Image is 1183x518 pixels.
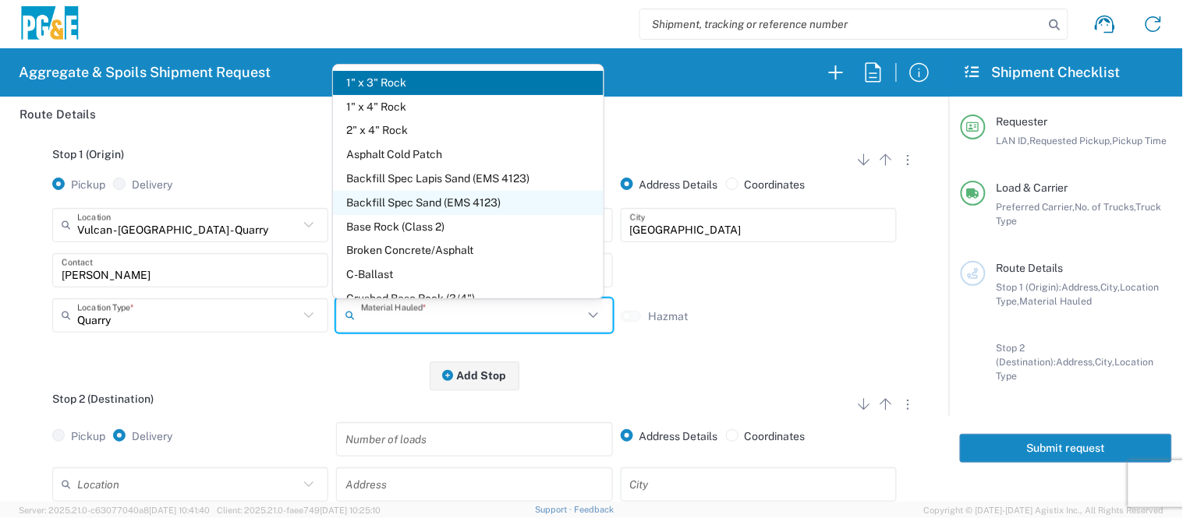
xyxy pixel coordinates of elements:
span: Backfill Spec Sand (EMS 4123) [333,191,603,215]
h2: Aggregate & Spoils Shipment Request [19,63,271,82]
label: Coordinates [726,178,806,192]
label: Address Details [621,429,718,443]
span: Client: 2025.21.0-faee749 [217,506,381,515]
button: Add Stop [430,361,520,390]
span: Broken Concrete/Asphalt [333,238,603,263]
span: Preferred Carrier, [997,201,1075,213]
span: Asphalt Cold Patch [333,143,603,167]
span: City, [1101,281,1121,293]
span: Requested Pickup, [1030,135,1113,146]
label: Coordinates [726,429,806,443]
h2: Route Details [19,107,96,122]
span: [DATE] 10:41:40 [149,506,210,515]
span: No. of Trucks, [1075,201,1136,213]
span: Load & Carrier [997,181,1068,194]
span: Address, [1057,356,1096,368]
button: Submit request [960,434,1172,463]
span: City, [1096,356,1115,368]
span: Crushed Base Rock (3/4") [333,287,603,311]
span: Stop 1 (Origin) [52,148,124,160]
span: Material Hauled [1020,295,1093,307]
img: pge [19,6,81,43]
span: 1" x 4" Rock [333,95,603,119]
span: Stop 2 (Destination): [997,342,1057,368]
span: Copyright © [DATE]-[DATE] Agistix Inc., All Rights Reserved [924,503,1164,517]
span: Address, [1062,281,1101,293]
input: Shipment, tracking or reference number [640,9,1044,39]
span: Route Details [997,262,1064,274]
span: Stop 1 (Origin): [997,281,1062,293]
span: Backfill Spec Lapis Sand (EMS 4123) [333,167,603,191]
a: Support [536,505,575,514]
span: Base Rock (Class 2) [333,215,603,239]
a: Feedback [574,505,614,514]
span: Requester [997,115,1048,128]
span: Stop 2 (Destination) [52,393,154,405]
span: [DATE] 10:25:10 [320,506,381,515]
span: LAN ID, [997,135,1030,146]
h2: Shipment Checklist [963,63,1121,82]
label: Hazmat [649,309,689,323]
span: C-Ballast [333,263,603,287]
span: Pickup Time [1113,135,1167,146]
label: Address Details [621,178,718,192]
span: Server: 2025.21.0-c63077040a8 [19,506,210,515]
span: 2" x 4" Rock [333,118,603,143]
